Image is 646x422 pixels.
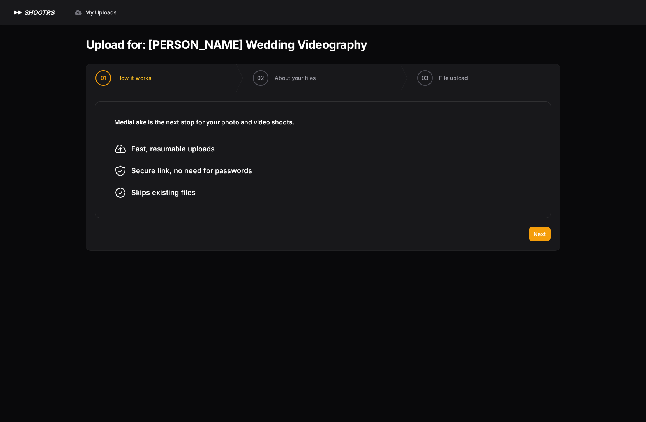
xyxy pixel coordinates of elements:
span: About your files [275,74,316,82]
h1: SHOOTRS [24,8,54,17]
span: 03 [422,74,429,82]
span: Skips existing files [131,187,196,198]
h3: MediaLake is the next stop for your photo and video shoots. [114,117,532,127]
span: How it works [117,74,152,82]
span: My Uploads [85,9,117,16]
span: File upload [439,74,468,82]
button: Next [529,227,551,241]
span: Secure link, no need for passwords [131,165,252,176]
span: Fast, resumable uploads [131,144,215,154]
button: 02 About your files [244,64,325,92]
button: 01 How it works [86,64,161,92]
a: My Uploads [70,5,122,20]
img: SHOOTRS [12,8,24,17]
button: 03 File upload [408,64,477,92]
span: Next [533,230,546,238]
a: SHOOTRS SHOOTRS [12,8,54,17]
span: 02 [257,74,264,82]
h1: Upload for: [PERSON_NAME] Wedding Videography [86,37,367,51]
span: 01 [101,74,106,82]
